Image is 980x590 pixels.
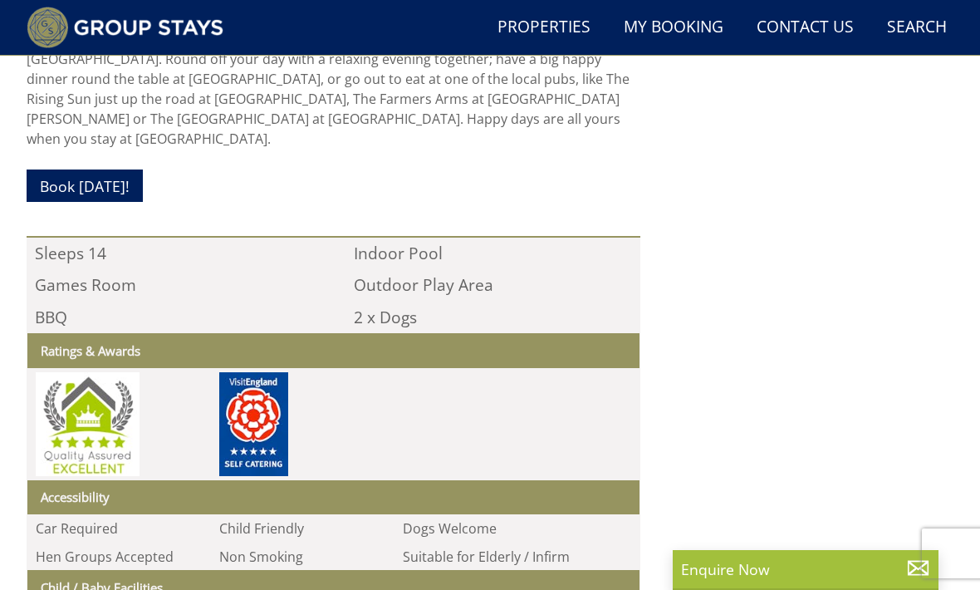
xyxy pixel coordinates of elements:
[345,270,640,302] li: Outdoor Play Area
[27,480,640,515] th: Accessibility
[27,270,321,302] li: Games Room
[491,9,597,47] a: Properties
[27,170,143,202] a: Book [DATE]!
[27,514,211,543] li: Car Required
[27,7,223,48] img: Group Stays
[211,514,394,543] li: Child Friendly
[681,558,930,580] p: Enquire Now
[394,543,578,571] li: Suitable for Elderly / Infirm
[394,514,578,543] li: Dogs Welcome
[27,302,321,333] li: BBQ
[345,302,640,333] li: 2 x Dogs
[27,333,640,368] th: Ratings & Awards
[211,543,394,571] li: Non Smoking
[617,9,730,47] a: My Booking
[27,238,321,269] li: Sleeps 14
[27,543,211,571] li: Hen Groups Accepted
[219,372,289,476] img: Visit England - Self Catering - 5 Star Award
[36,372,140,476] img: Sleeps12.com - Quality Assured - 5 Star Excellent Award
[345,238,640,269] li: Indoor Pool
[880,9,953,47] a: Search
[750,9,860,47] a: Contact Us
